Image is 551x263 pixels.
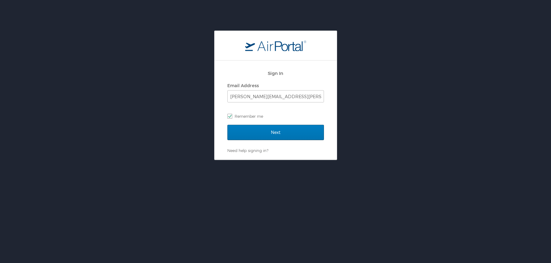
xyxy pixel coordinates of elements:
[227,148,268,153] a: Need help signing in?
[227,125,324,140] input: Next
[245,40,306,51] img: logo
[227,70,324,77] h2: Sign In
[227,83,259,88] label: Email Address
[227,112,324,121] label: Remember me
